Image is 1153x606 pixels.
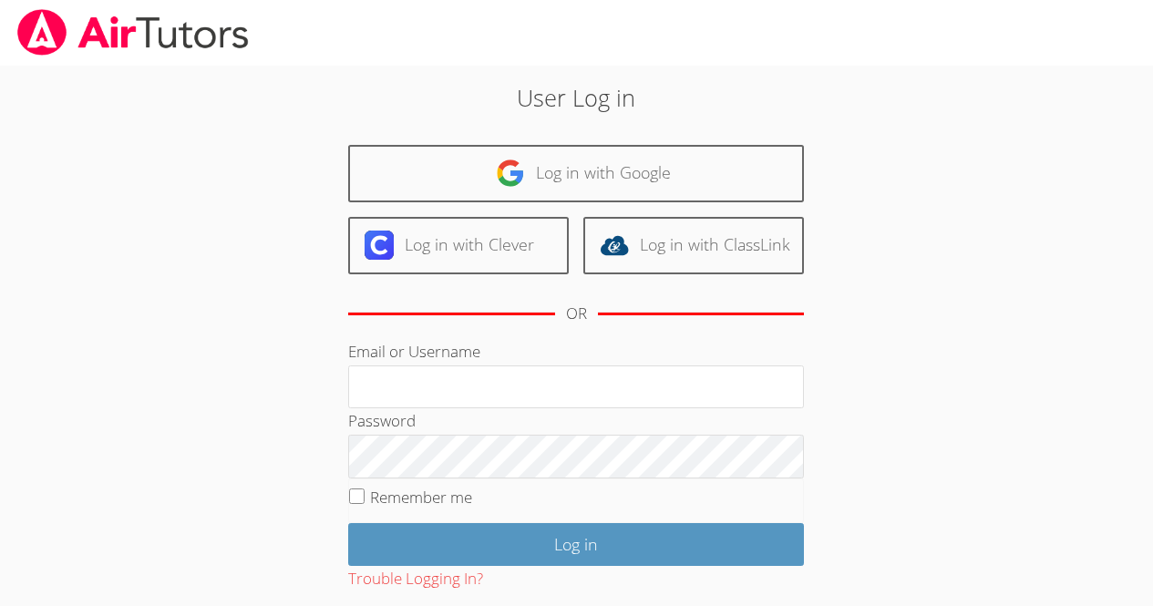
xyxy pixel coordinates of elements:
h2: User Log in [265,80,888,115]
label: Email or Username [348,341,480,362]
img: airtutors_banner-c4298cdbf04f3fff15de1276eac7730deb9818008684d7c2e4769d2f7ddbe033.png [15,9,251,56]
img: classlink-logo-d6bb404cc1216ec64c9a2012d9dc4662098be43eaf13dc465df04b49fa7ab582.svg [600,231,629,260]
img: google-logo-50288ca7cdecda66e5e0955fdab243c47b7ad437acaf1139b6f446037453330a.svg [496,159,525,188]
a: Log in with ClassLink [583,217,804,274]
label: Remember me [370,487,472,508]
img: clever-logo-6eab21bc6e7a338710f1a6ff85c0baf02591cd810cc4098c63d3a4b26e2feb20.svg [365,231,394,260]
a: Log in with Clever [348,217,569,274]
input: Log in [348,523,804,566]
label: Password [348,410,416,431]
div: OR [566,301,587,327]
a: Log in with Google [348,145,804,202]
button: Trouble Logging In? [348,566,483,592]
